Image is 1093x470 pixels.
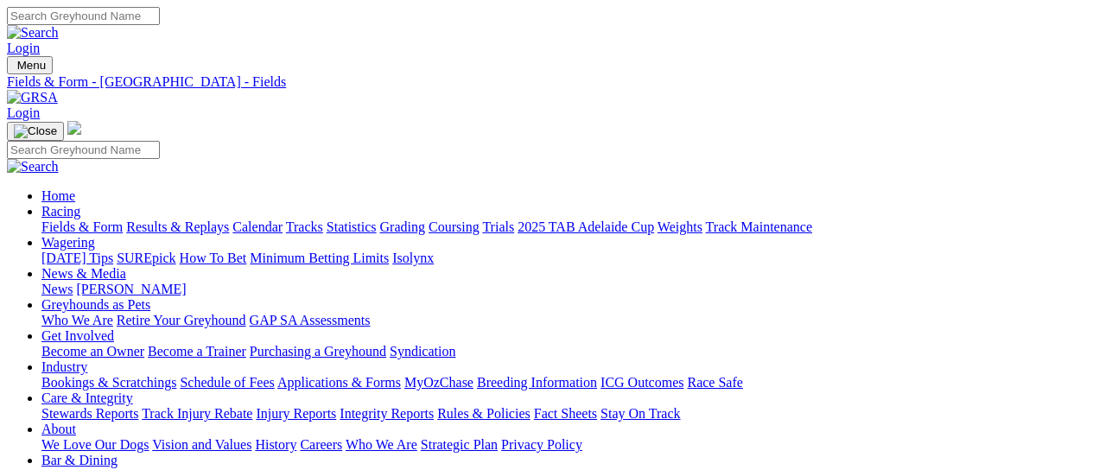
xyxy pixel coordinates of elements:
[152,437,251,452] a: Vision and Values
[41,391,133,405] a: Care & Integrity
[380,219,425,234] a: Grading
[41,344,144,359] a: Become an Owner
[501,437,582,452] a: Privacy Policy
[14,124,57,138] img: Close
[687,375,742,390] a: Race Safe
[327,219,377,234] a: Statistics
[41,235,95,250] a: Wagering
[41,437,1086,453] div: About
[7,25,59,41] img: Search
[41,406,1086,422] div: Care & Integrity
[601,406,680,421] a: Stay On Track
[658,219,702,234] a: Weights
[67,121,81,135] img: logo-grsa-white.png
[7,122,64,141] button: Toggle navigation
[41,313,113,327] a: Who We Are
[256,406,336,421] a: Injury Reports
[180,375,274,390] a: Schedule of Fees
[76,282,186,296] a: [PERSON_NAME]
[300,437,342,452] a: Careers
[255,437,296,452] a: History
[41,297,150,312] a: Greyhounds as Pets
[41,406,138,421] a: Stewards Reports
[232,219,283,234] a: Calendar
[148,344,246,359] a: Become a Trainer
[706,219,812,234] a: Track Maintenance
[41,282,73,296] a: News
[421,437,498,452] a: Strategic Plan
[41,375,176,390] a: Bookings & Scratchings
[7,41,40,55] a: Login
[41,359,87,374] a: Industry
[534,406,597,421] a: Fact Sheets
[250,344,386,359] a: Purchasing a Greyhound
[41,251,1086,266] div: Wagering
[7,105,40,120] a: Login
[41,188,75,203] a: Home
[601,375,683,390] a: ICG Outcomes
[41,437,149,452] a: We Love Our Dogs
[126,219,229,234] a: Results & Replays
[41,266,126,281] a: News & Media
[429,219,480,234] a: Coursing
[142,406,252,421] a: Track Injury Rebate
[41,375,1086,391] div: Industry
[17,59,46,72] span: Menu
[392,251,434,265] a: Isolynx
[41,344,1086,359] div: Get Involved
[346,437,417,452] a: Who We Are
[277,375,401,390] a: Applications & Forms
[41,282,1086,297] div: News & Media
[437,406,531,421] a: Rules & Policies
[250,313,371,327] a: GAP SA Assessments
[41,328,114,343] a: Get Involved
[7,7,160,25] input: Search
[477,375,597,390] a: Breeding Information
[41,219,1086,235] div: Racing
[7,74,1086,90] a: Fields & Form - [GEOGRAPHIC_DATA] - Fields
[41,313,1086,328] div: Greyhounds as Pets
[41,219,123,234] a: Fields & Form
[117,251,175,265] a: SUREpick
[482,219,514,234] a: Trials
[41,453,118,467] a: Bar & Dining
[518,219,654,234] a: 2025 TAB Adelaide Cup
[7,141,160,159] input: Search
[7,159,59,175] img: Search
[7,90,58,105] img: GRSA
[41,422,76,436] a: About
[41,204,80,219] a: Racing
[117,313,246,327] a: Retire Your Greyhound
[250,251,389,265] a: Minimum Betting Limits
[340,406,434,421] a: Integrity Reports
[7,56,53,74] button: Toggle navigation
[41,251,113,265] a: [DATE] Tips
[390,344,455,359] a: Syndication
[404,375,473,390] a: MyOzChase
[180,251,247,265] a: How To Bet
[286,219,323,234] a: Tracks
